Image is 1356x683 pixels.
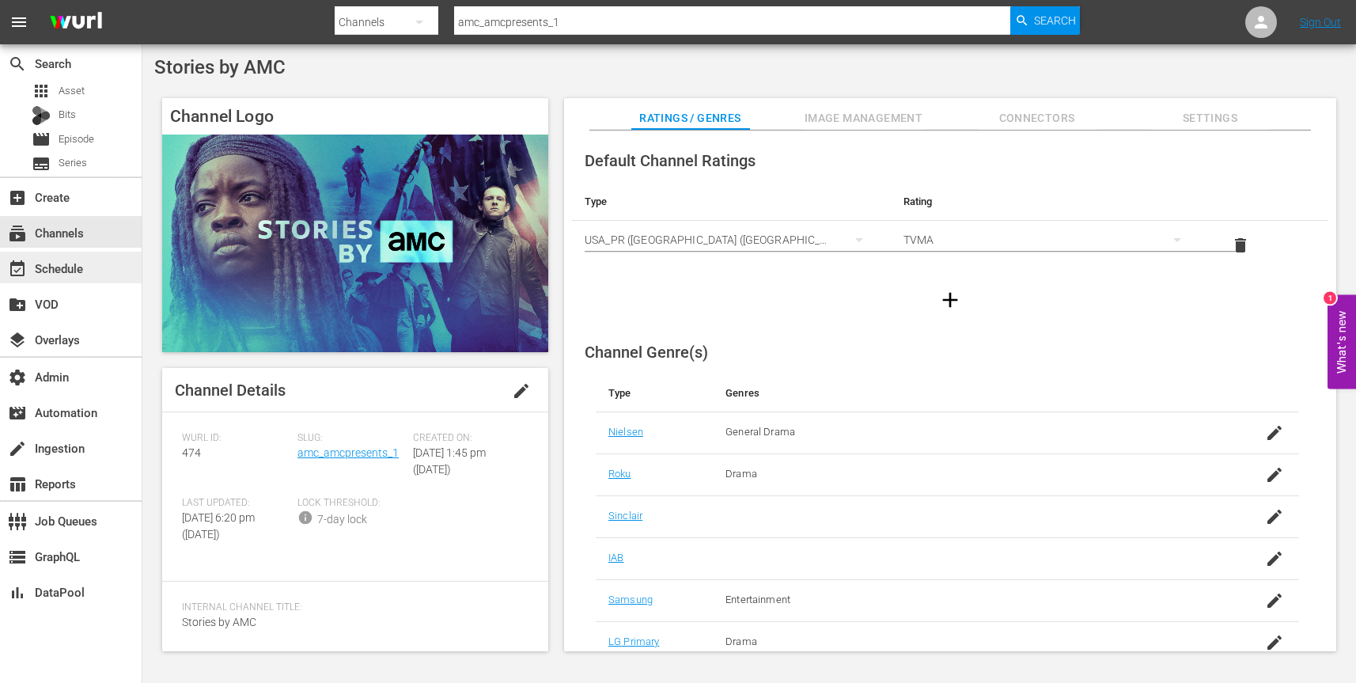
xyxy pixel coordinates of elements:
th: Type [572,183,891,221]
span: Slug: [297,432,405,445]
span: Episode [59,131,94,147]
div: 7-day lock [317,511,367,528]
span: edit [512,381,531,400]
span: [DATE] 6:20 pm ([DATE]) [182,511,255,541]
span: info [297,510,313,526]
span: Ratings / Genres [631,108,750,128]
span: 474 [182,446,201,459]
span: Default Channel Ratings [585,151,756,170]
span: Wurl ID: [182,432,290,445]
button: Open Feedback Widget [1328,294,1356,389]
span: Reports [8,475,27,494]
span: Series [59,155,87,171]
a: Samsung [608,594,653,605]
span: Stories by AMC [154,56,286,78]
button: Search [1010,6,1080,35]
span: Series [32,154,51,173]
span: menu [9,13,28,32]
span: Connectors [978,108,1097,128]
span: Last Updated: [182,497,290,510]
a: Roku [608,468,631,480]
div: TVMA [903,218,1197,262]
span: delete [1231,236,1250,255]
span: VOD [8,295,27,314]
th: Type [596,374,713,412]
span: Asset [59,83,85,99]
img: Stories by AMC [162,135,548,352]
span: Search [1034,6,1076,35]
h4: Channel Logo [162,98,548,135]
span: External Channel Title: [182,650,521,662]
span: Automation [8,404,27,423]
span: Bits [59,107,76,123]
button: delete [1222,226,1259,264]
a: Sinclair [608,510,642,522]
span: Settings [1151,108,1270,128]
span: Admin [8,368,27,387]
a: amc_amcpresents_1 [297,446,399,459]
span: Search [8,55,27,74]
span: Ingestion [8,439,27,458]
a: Sign Out [1300,16,1341,28]
a: LG Primary [608,636,659,647]
th: Rating [891,183,1210,221]
a: IAB [608,552,623,563]
span: Overlays [8,331,27,350]
span: GraphQL [8,548,27,567]
a: Nielsen [608,426,643,438]
button: edit [502,372,540,410]
div: 1 [1324,291,1336,304]
span: Job Queues [8,512,27,531]
span: Lock Threshold: [297,497,405,510]
div: Bits [32,106,51,125]
span: Created On: [413,432,521,445]
span: Channel Genre(s) [585,343,708,362]
span: Create [8,188,27,207]
span: Image Management [805,108,923,128]
span: Channels [8,224,27,243]
th: Genres [713,374,1221,412]
span: Stories by AMC [182,616,256,628]
table: simple table [572,183,1328,270]
span: [DATE] 1:45 pm ([DATE]) [413,446,486,476]
span: Episode [32,130,51,149]
span: Internal Channel Title: [182,601,521,614]
span: Schedule [8,260,27,279]
div: USA_PR ([GEOGRAPHIC_DATA] ([GEOGRAPHIC_DATA])) [585,218,878,262]
span: DataPool [8,583,27,602]
span: Asset [32,82,51,101]
img: ans4CAIJ8jUAAAAAAAAAAAAAAAAAAAAAAAAgQb4GAAAAAAAAAAAAAAAAAAAAAAAAJMjXAAAAAAAAAAAAAAAAAAAAAAAAgAT5G... [38,4,114,41]
span: Channel Details [175,381,286,400]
